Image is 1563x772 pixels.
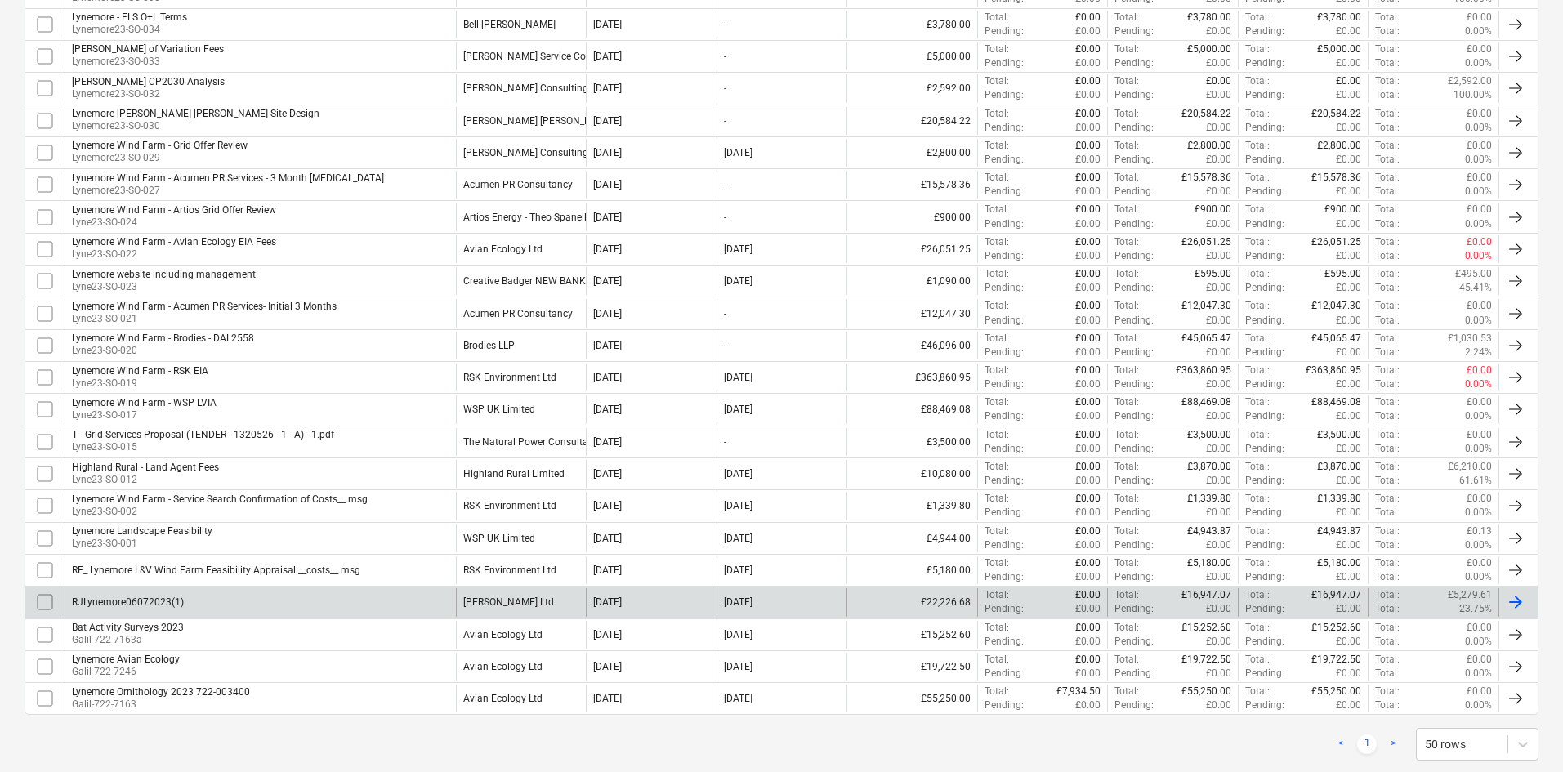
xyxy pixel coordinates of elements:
[724,19,726,30] div: -
[463,404,535,415] div: WSP UK Limited
[1114,364,1139,377] p: Total :
[985,314,1024,328] p: Pending :
[1375,299,1400,313] p: Total :
[72,344,254,358] p: Lyne23-SO-020
[593,340,622,351] div: [DATE]
[1245,281,1284,295] p: Pending :
[1114,74,1139,88] p: Total :
[72,43,224,55] div: [PERSON_NAME] of Variation Fees
[1375,11,1400,25] p: Total :
[72,87,225,101] p: Lynemore23-SO-032
[72,408,217,422] p: Lyne23-SO-017
[1075,203,1101,216] p: £0.00
[1075,139,1101,153] p: £0.00
[1195,267,1231,281] p: £595.00
[1245,139,1270,153] p: Total :
[72,365,208,377] div: Lynemore Wind Farm - RSK EIA
[1245,346,1284,359] p: Pending :
[846,556,977,584] div: £5,180.00
[1075,409,1101,423] p: £0.00
[72,140,248,151] div: Lynemore Wind Farm - Grid Offer Review
[1448,332,1492,346] p: £1,030.53
[1114,203,1139,216] p: Total :
[1459,281,1492,295] p: 45.41%
[1187,42,1231,56] p: £5,000.00
[72,236,276,248] div: Lynemore Wind Farm - Avian Ecology EIA Fees
[1465,153,1492,167] p: 0.00%
[1075,428,1101,442] p: £0.00
[1245,153,1284,167] p: Pending :
[1206,74,1231,88] p: £0.00
[1206,281,1231,295] p: £0.00
[1245,121,1284,135] p: Pending :
[846,428,977,456] div: £3,500.00
[1245,107,1270,121] p: Total :
[985,346,1024,359] p: Pending :
[985,235,1009,249] p: Total :
[985,42,1009,56] p: Total :
[724,372,752,383] div: [DATE]
[1481,694,1563,772] iframe: Chat Widget
[1245,25,1284,38] p: Pending :
[846,171,977,199] div: £15,578.36
[985,107,1009,121] p: Total :
[1375,185,1400,199] p: Total :
[1245,88,1284,102] p: Pending :
[1375,346,1400,359] p: Total :
[1245,332,1270,346] p: Total :
[1465,25,1492,38] p: 0.00%
[1467,171,1492,185] p: £0.00
[1181,299,1231,313] p: £12,047.30
[985,171,1009,185] p: Total :
[846,203,977,230] div: £900.00
[72,172,384,184] div: Lynemore Wind Farm - Acumen PR Services - 3 Month [MEDICAL_DATA]
[1465,346,1492,359] p: 2.24%
[1176,364,1231,377] p: £363,860.95
[1467,395,1492,409] p: £0.00
[846,139,977,167] div: £2,800.00
[1114,281,1154,295] p: Pending :
[985,139,1009,153] p: Total :
[1467,139,1492,153] p: £0.00
[1075,153,1101,167] p: £0.00
[846,235,977,263] div: £26,051.25
[985,217,1024,231] p: Pending :
[1467,364,1492,377] p: £0.00
[1114,185,1154,199] p: Pending :
[1075,281,1101,295] p: £0.00
[1375,332,1400,346] p: Total :
[1375,25,1400,38] p: Total :
[1467,42,1492,56] p: £0.00
[1114,121,1154,135] p: Pending :
[724,179,726,190] div: -
[724,275,752,287] div: [DATE]
[72,76,225,87] div: [PERSON_NAME] CP2030 Analysis
[1075,25,1101,38] p: £0.00
[846,395,977,423] div: £88,469.08
[1075,299,1101,313] p: £0.00
[1181,332,1231,346] p: £45,065.47
[1245,203,1270,216] p: Total :
[985,377,1024,391] p: Pending :
[1075,249,1101,263] p: £0.00
[593,115,622,127] div: [DATE]
[1245,42,1270,56] p: Total :
[1075,88,1101,102] p: £0.00
[593,83,622,94] div: [DATE]
[1114,25,1154,38] p: Pending :
[463,179,573,190] div: Acumen PR Consultancy
[593,179,622,190] div: [DATE]
[72,23,187,37] p: Lynemore23-SO-034
[1245,395,1270,409] p: Total :
[846,332,977,359] div: £46,096.00
[463,308,573,319] div: Acumen PR Consultancy
[1206,346,1231,359] p: £0.00
[463,147,588,158] div: Blake Clough Consulting
[724,404,752,415] div: [DATE]
[72,119,319,133] p: Lynemore23-SO-030
[593,243,622,255] div: [DATE]
[846,685,977,712] div: £55,250.00
[72,11,187,23] div: Lynemore - FLS O+L Terms
[846,524,977,552] div: £4,944.00
[72,216,276,230] p: Lyne23-SO-024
